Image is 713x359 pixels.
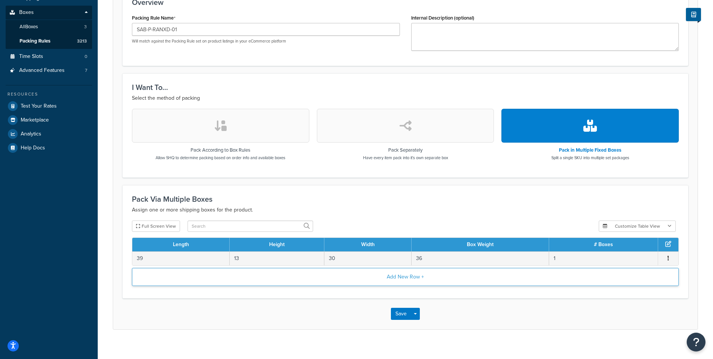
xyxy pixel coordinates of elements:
[687,333,705,351] button: Open Resource Center
[6,50,92,64] a: Time Slots0
[411,15,474,21] label: Internal Description (optional)
[132,205,679,214] p: Assign one or more shipping boxes for the product.
[21,117,49,123] span: Marketplace
[132,268,679,286] button: Add New Row +
[391,308,411,320] button: Save
[132,38,400,44] p: Will match against the Packing Rule set on product listings in your eCommerce platform
[132,238,230,251] th: Length
[686,8,701,21] button: Show Help Docs
[230,238,324,251] th: Height
[21,103,57,110] span: Test Your Rates
[6,99,92,113] a: Test Your Rates
[77,38,87,44] span: 3213
[85,53,87,60] span: 0
[6,141,92,155] a: Help Docs
[6,34,92,48] a: Packing Rules3213
[132,83,679,91] h3: I Want To...
[6,34,92,48] li: Packing Rules
[551,148,629,153] h3: Pack in Multiple Fixed Boxes
[6,64,92,78] li: Advanced Features
[6,113,92,127] a: Marketplace
[21,131,41,137] span: Analytics
[132,221,180,232] button: Full Screen View
[20,24,38,30] span: All Boxes
[156,155,285,161] p: Allow SHQ to determine packing based on order info and available boxes
[132,94,679,103] p: Select the method of packing
[132,251,230,265] td: 39
[85,67,87,74] span: 7
[132,15,176,21] label: Packing Rule Name
[412,238,549,251] th: Box Weight
[324,251,412,265] td: 30
[6,64,92,78] a: Advanced Features7
[230,251,324,265] td: 13
[6,20,92,34] a: AllBoxes3
[156,148,285,153] h3: Pack According to Box Rules
[6,50,92,64] li: Time Slots
[6,127,92,141] a: Analytics
[363,148,448,153] h3: Pack Separately
[549,238,658,251] th: # Boxes
[19,67,65,74] span: Advanced Features
[551,155,629,161] p: Split a single SKU into multiple set packages
[363,155,448,161] p: Have every item pack into it's own separate box
[19,9,34,16] span: Boxes
[21,145,45,151] span: Help Docs
[549,251,658,265] td: 1
[132,195,679,203] h3: Pack Via Multiple Boxes
[324,238,412,251] th: Width
[6,91,92,97] div: Resources
[412,251,549,265] td: 36
[188,221,313,232] input: Search
[6,6,92,49] li: Boxes
[599,221,676,232] button: Customize Table View
[19,53,43,60] span: Time Slots
[6,6,92,20] a: Boxes
[20,38,50,44] span: Packing Rules
[84,24,87,30] span: 3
